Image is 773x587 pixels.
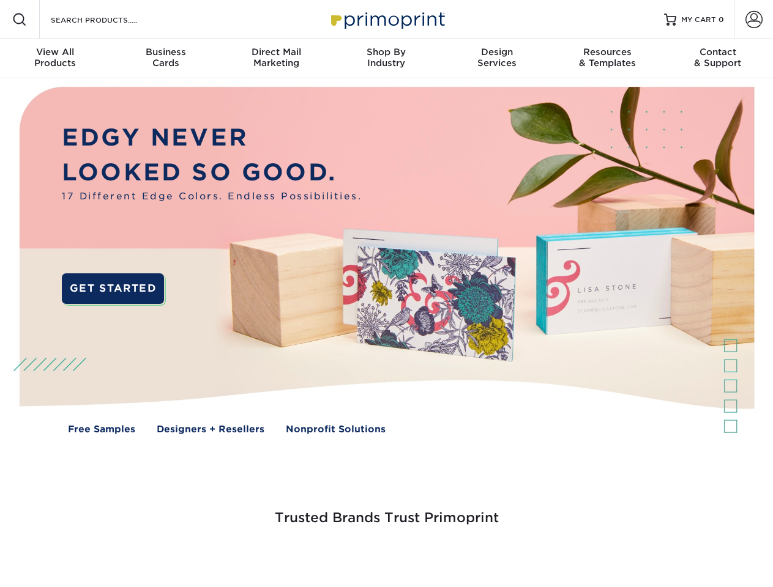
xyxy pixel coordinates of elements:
span: Business [110,46,220,57]
p: LOOKED SO GOOD. [62,155,362,190]
span: Resources [552,46,662,57]
a: Free Samples [68,423,135,437]
div: Industry [331,46,441,68]
p: EDGY NEVER [62,120,362,155]
img: Primoprint [326,6,448,32]
span: Contact [663,46,773,57]
a: Resources& Templates [552,39,662,78]
img: Mini [428,558,429,558]
h3: Trusted Brands Trust Primoprint [29,481,745,541]
div: & Templates [552,46,662,68]
span: 0 [719,15,724,24]
a: Nonprofit Solutions [286,423,386,437]
span: Design [442,46,552,57]
span: Shop By [331,46,441,57]
a: DesignServices [442,39,552,78]
div: & Support [663,46,773,68]
a: Contact& Support [663,39,773,78]
span: MY CART [681,15,716,25]
img: Google [312,558,313,558]
a: Shop ByIndustry [331,39,441,78]
span: Direct Mail [221,46,331,57]
a: Designers + Resellers [157,423,264,437]
div: Marketing [221,46,331,68]
a: Direct MailMarketing [221,39,331,78]
a: GET STARTED [62,273,164,304]
a: BusinessCards [110,39,220,78]
input: SEARCH PRODUCTS..... [50,12,169,27]
div: Services [442,46,552,68]
span: 17 Different Edge Colors. Endless Possibilities. [62,190,362,204]
div: Cards [110,46,220,68]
